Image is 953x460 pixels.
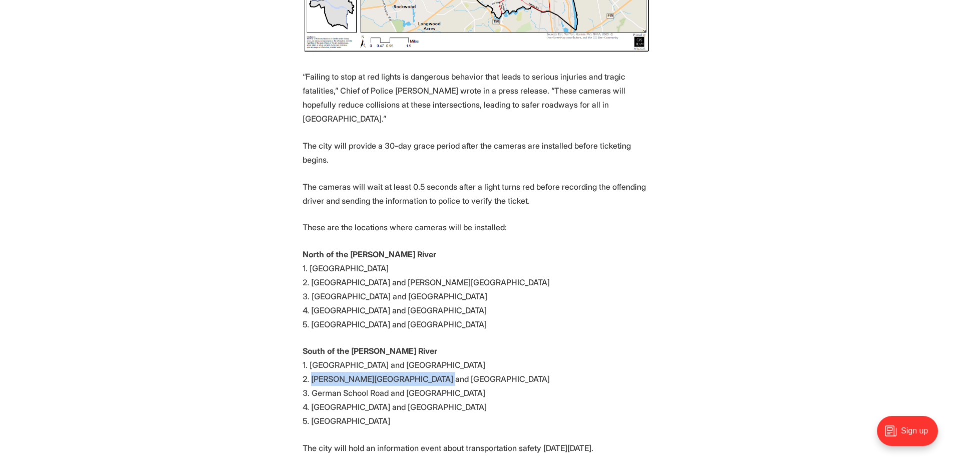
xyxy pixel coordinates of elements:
p: 1. [GEOGRAPHIC_DATA] and [GEOGRAPHIC_DATA] 2. [PERSON_NAME][GEOGRAPHIC_DATA] and [GEOGRAPHIC_DATA... [303,344,651,428]
iframe: portal-trigger [868,411,953,460]
p: 1. [GEOGRAPHIC_DATA] 2. [GEOGRAPHIC_DATA] and [PERSON_NAME][GEOGRAPHIC_DATA] 3. [GEOGRAPHIC_DATA]... [303,247,651,331]
p: These are the locations where cameras will be installed: [303,220,651,234]
strong: South of the [PERSON_NAME] River [303,346,437,356]
p: The cameras will wait at least 0.5 seconds after a light turns red before recording the offending... [303,180,651,208]
p: The city will provide a 30-day grace period after the cameras are installed before ticketing begins. [303,139,651,167]
p: “Failing to stop at red lights is dangerous behavior that leads to serious injuries and tragic fa... [303,70,651,126]
strong: North of the [PERSON_NAME] River [303,249,436,259]
p: The city will hold an information event about transportation safety [DATE][DATE]. [303,441,651,455]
